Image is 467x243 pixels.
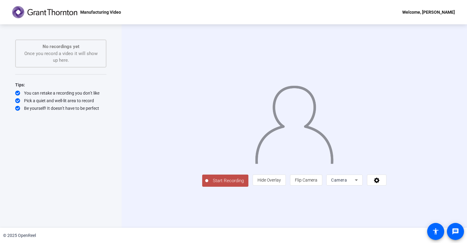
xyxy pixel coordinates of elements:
[452,228,459,235] mat-icon: message
[432,228,439,235] mat-icon: accessibility
[253,175,286,186] button: Hide Overlay
[290,175,322,186] button: Flip Camera
[15,90,106,96] div: You can retake a recording you don’t like
[15,98,106,104] div: Pick a quiet and well-lit area to record
[80,9,121,16] p: Manufacturing Video
[295,178,317,182] span: Flip Camera
[402,9,455,16] div: Welcome, [PERSON_NAME]
[22,43,100,64] div: Once you record a video it will show up here.
[202,175,248,187] button: Start Recording
[254,81,334,164] img: overlay
[15,81,106,89] div: Tips:
[331,178,347,182] span: Camera
[12,6,77,18] img: OpenReel logo
[208,177,248,184] span: Start Recording
[3,232,36,239] div: © 2025 OpenReel
[22,43,100,50] p: No recordings yet
[258,178,281,182] span: Hide Overlay
[15,105,106,111] div: Be yourself! It doesn’t have to be perfect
